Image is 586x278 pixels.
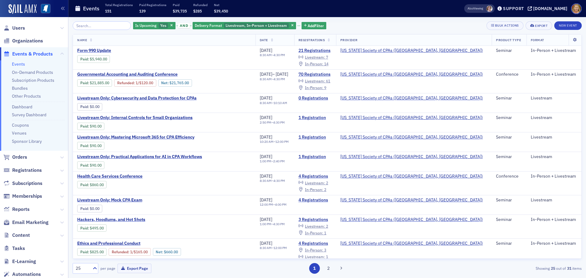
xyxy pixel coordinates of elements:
span: [DATE] [260,134,272,140]
div: Livestream [531,96,577,101]
a: [US_STATE] Society of CPAs ([GEOGRAPHIC_DATA], [GEOGRAPHIC_DATA]) [340,96,483,101]
p: Refunded [193,3,208,7]
span: Livestream Only: Mock CPA Exam [77,197,180,203]
span: Profile [571,3,582,14]
time: 8:30 AM [260,179,272,183]
span: Livestream, In-Person + Livestream [226,23,287,28]
a: [US_STATE] Society of CPAs ([GEOGRAPHIC_DATA], [GEOGRAPHIC_DATA]) [340,72,483,77]
div: Paid: 2 - $9000 [77,142,104,149]
a: E-Learning [3,258,36,265]
a: Livestream Only: Practical Applications for AI in CPA Workflows [77,154,202,160]
div: In-Person + Livestream [531,174,577,179]
a: New Event [554,22,582,28]
span: E-Learning [12,258,36,265]
button: and [176,23,192,28]
span: $90.00 [90,143,102,148]
span: Add Filter [308,23,324,28]
span: Mississippi Society of CPAs (Ridgeland, MS) [340,135,483,140]
span: In-Person : [305,230,323,235]
a: SailAMX [9,4,37,14]
span: Is Upcoming [135,23,157,28]
time: 2:50 PM [260,120,271,125]
time: 4:30 PM [273,120,285,125]
span: Livestream Only: Mastering Microsoft 365 for CPA Efficiency [77,135,194,140]
span: In-Person : [305,61,323,66]
span: Registrations [298,38,325,42]
span: Name [77,38,87,42]
div: Conference [496,174,522,179]
span: [DATE] [260,173,272,179]
a: Users [3,25,25,31]
strong: 31 [566,265,572,271]
span: : [80,143,90,148]
div: Paid: 86 - $2188500 [77,79,112,87]
div: – [260,246,287,250]
div: Net: $2176500 [158,79,192,87]
time: 12:00 PM [275,139,289,144]
div: Paid: 4 - $0 [77,205,102,212]
a: Paid [80,143,88,148]
button: Export [526,21,552,30]
span: Registrations [12,167,42,174]
div: – [260,159,285,163]
time: 12:00 PM [260,202,273,207]
a: Venues [12,130,27,136]
span: Users [12,25,25,31]
div: [DOMAIN_NAME] [533,6,567,11]
a: Paid [80,206,88,211]
span: : [80,206,90,211]
div: In-Person + Livestream [531,48,577,53]
span: : [80,57,90,61]
div: Livestream [531,197,577,203]
span: [DATE] [260,48,272,53]
div: In-Person + Livestream [531,72,577,77]
div: Paid: 4 - $86000 [77,181,107,188]
a: Paid [80,226,88,230]
a: Sponsor Library [12,139,42,144]
span: [DATE] [260,197,272,203]
span: 2 [326,224,328,229]
div: Seminar [496,48,522,53]
a: [US_STATE] Society of CPAs ([GEOGRAPHIC_DATA], [GEOGRAPHIC_DATA]) [340,135,483,140]
span: : [80,163,90,168]
span: Livestream Only: Cybersecurity and Data Protection for CPAs [77,96,197,101]
a: Livestream: 1 [298,255,328,259]
span: $495.00 [90,226,104,230]
a: 1 Registration [298,115,332,121]
a: Memberships [3,193,42,200]
time: 10:20 AM [260,139,273,144]
div: – [260,121,285,125]
span: Health Care Services Conference [77,174,180,179]
span: Hackers, Hoodlums, and Hot Shots [77,217,180,222]
span: : [80,81,90,85]
div: – [260,77,288,81]
span: $39,735 [173,9,187,13]
time: 1:00 PM [260,159,271,163]
a: Refunded [112,250,128,254]
span: $120.00 [139,81,153,85]
a: [US_STATE] Society of CPAs ([GEOGRAPHIC_DATA], [GEOGRAPHIC_DATA]) [340,174,483,179]
div: Paid: 2 - $9000 [77,161,104,169]
div: Export [535,24,548,27]
a: [US_STATE] Society of CPAs ([GEOGRAPHIC_DATA], [GEOGRAPHIC_DATA]) [340,241,483,246]
span: : [80,226,90,230]
time: 4:30 PM [273,53,285,57]
a: [US_STATE] Society of CPAs ([GEOGRAPHIC_DATA], [GEOGRAPHIC_DATA]) [340,217,483,222]
span: 3 [324,247,326,252]
div: – [260,72,288,77]
div: Support [503,6,524,11]
span: $860.00 [90,182,104,187]
div: Paid: 0 - $0 [77,103,102,110]
a: Livestream Only: Internal Controls for Small Organizations [77,115,193,121]
a: Content [3,232,30,239]
a: Paid [80,57,88,61]
span: [DATE] [260,95,272,101]
a: 4 Registrations [298,197,332,203]
a: Paid [80,250,88,254]
span: : [80,104,90,109]
span: Mississippi Society of CPAs (Ridgeland, MS) [340,241,483,246]
div: Seminar [496,96,522,101]
div: Refunded: 86 - $2188500 [114,79,156,87]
